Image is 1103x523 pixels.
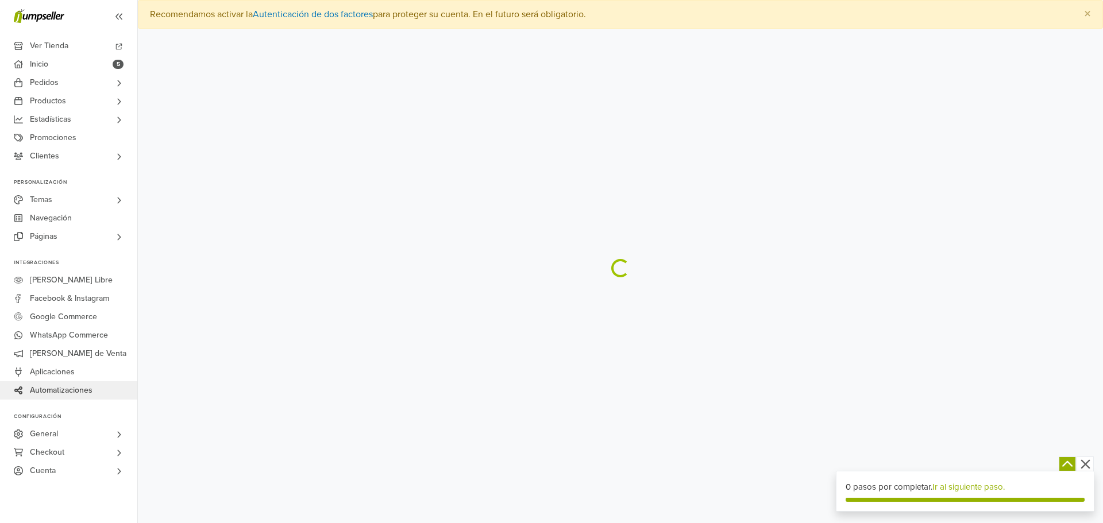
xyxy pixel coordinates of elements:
span: Estadísticas [30,110,71,129]
span: Pedidos [30,73,59,92]
p: Integraciones [14,259,137,266]
span: Páginas [30,227,57,246]
p: Configuración [14,413,137,420]
a: Ir al siguiente paso. [932,482,1005,492]
span: Promociones [30,129,76,147]
span: Temas [30,191,52,209]
span: Google Commerce [30,308,97,326]
span: × [1084,6,1091,22]
button: Close [1073,1,1102,28]
span: Navegación [30,209,72,227]
span: General [30,425,58,443]
span: Facebook & Instagram [30,289,109,308]
span: Aplicaciones [30,363,75,381]
div: 0 pasos por completar. [846,481,1085,494]
span: [PERSON_NAME] Libre [30,271,113,289]
span: Cuenta [30,462,56,480]
a: Autenticación de dos factores [253,9,373,20]
span: Inicio [30,55,48,73]
span: 5 [113,60,124,69]
span: Checkout [30,443,64,462]
span: [PERSON_NAME] de Venta [30,344,126,363]
span: Productos [30,92,66,110]
span: Automatizaciones [30,381,92,400]
span: Ver Tienda [30,37,68,55]
span: WhatsApp Commerce [30,326,108,344]
p: Personalización [14,179,137,186]
span: Clientes [30,147,59,165]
